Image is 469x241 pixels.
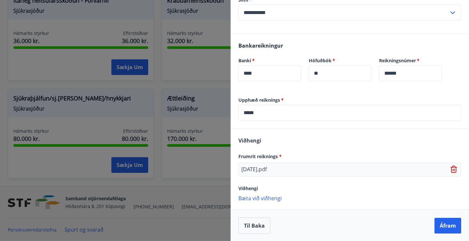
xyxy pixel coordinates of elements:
[238,185,258,191] span: Viðhengi
[379,57,442,64] label: Reikningsnúmer
[434,218,461,233] button: Áfram
[238,195,461,201] p: Bæta við viðhengi
[238,42,283,49] span: Bankareikningur
[238,105,461,121] div: Upphæð reiknings
[241,166,267,173] p: [DATE].pdf
[309,57,371,64] label: Höfuðbók
[238,137,261,144] span: Viðhengi
[238,218,270,234] button: Til baka
[238,57,301,64] label: Banki
[238,97,461,103] label: Upphæð reiknings
[238,153,282,159] span: Frumrit reiknings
